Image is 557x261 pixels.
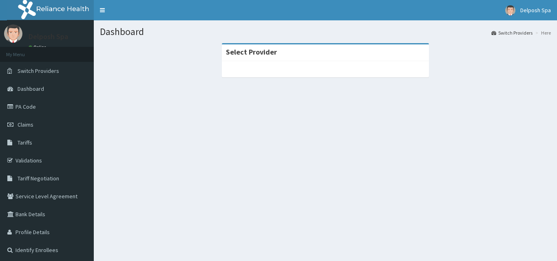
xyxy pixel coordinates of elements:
img: User Image [4,24,22,43]
span: Dashboard [18,85,44,92]
span: Switch Providers [18,67,59,75]
span: Claims [18,121,33,128]
a: Online [29,44,48,50]
h1: Dashboard [100,26,551,37]
li: Here [533,29,551,36]
img: User Image [505,5,515,15]
span: Tariff Negotiation [18,175,59,182]
span: Tariffs [18,139,32,146]
a: Switch Providers [491,29,533,36]
p: Delposh Spa [29,33,68,40]
span: Delposh Spa [520,7,551,14]
strong: Select Provider [226,47,277,57]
